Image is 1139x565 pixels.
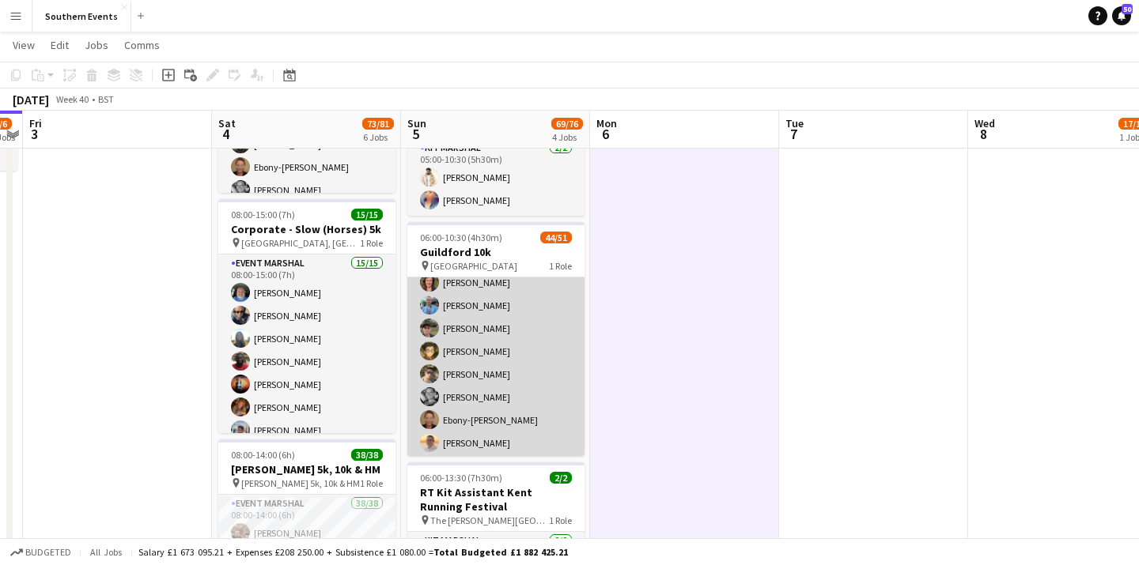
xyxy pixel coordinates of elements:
[549,260,572,272] span: 1 Role
[218,199,395,433] app-job-card: 08:00-15:00 (7h)15/15Corporate - Slow (Horses) 5k [GEOGRAPHIC_DATA], [GEOGRAPHIC_DATA]1 RoleEvent...
[972,125,995,143] span: 8
[551,118,583,130] span: 69/76
[44,35,75,55] a: Edit
[27,125,42,143] span: 3
[25,547,71,558] span: Budgeted
[231,449,295,461] span: 08:00-14:00 (6h)
[362,118,394,130] span: 73/81
[430,514,549,526] span: The [PERSON_NAME][GEOGRAPHIC_DATA]
[216,125,236,143] span: 4
[231,209,295,220] span: 08:00-15:00 (7h)
[241,237,360,249] span: [GEOGRAPHIC_DATA], [GEOGRAPHIC_DATA]
[407,485,585,514] h3: RT Kit Assistant Kent Running Festival
[549,514,572,526] span: 1 Role
[420,472,502,484] span: 06:00-13:30 (7h30m)
[8,544,74,561] button: Budgeted
[351,449,383,461] span: 38/38
[1112,6,1131,25] a: 50
[218,116,236,130] span: Sat
[87,546,125,558] span: All jobs
[363,131,393,143] div: 6 Jobs
[596,116,617,130] span: Mon
[360,237,383,249] span: 1 Role
[433,546,568,558] span: Total Budgeted £1 882 425.21
[13,92,49,107] div: [DATE]
[552,131,582,143] div: 4 Jobs
[407,245,585,259] h3: Guildford 10k
[351,209,383,220] span: 15/15
[407,116,426,130] span: Sun
[360,477,383,489] span: 1 Role
[420,232,502,243] span: 06:00-10:30 (4h30m)
[118,35,166,55] a: Comms
[78,35,115,55] a: Jobs
[138,546,568,558] div: Salary £1 673 095.21 + Expenses £208 250.00 + Subsistence £1 080.00 =
[6,35,41,55] a: View
[218,462,395,476] h3: [PERSON_NAME] 5k, 10k & HM
[974,116,995,130] span: Wed
[407,139,585,216] app-card-role: Kit Marshal2/205:00-10:30 (5h30m)[PERSON_NAME][PERSON_NAME]
[594,125,617,143] span: 6
[218,222,395,236] h3: Corporate - Slow (Horses) 5k
[540,232,572,243] span: 44/51
[783,125,804,143] span: 7
[550,472,572,484] span: 2/2
[32,1,131,32] button: Southern Events
[13,38,35,52] span: View
[241,477,360,489] span: [PERSON_NAME] 5k, 10k & HM
[430,260,517,272] span: [GEOGRAPHIC_DATA]
[407,222,585,456] app-job-card: 06:00-10:30 (4h30m)44/51Guildford 10k [GEOGRAPHIC_DATA]1 Role[PERSON_NAME]![PERSON_NAME][PERSON_N...
[51,38,69,52] span: Edit
[785,116,804,130] span: Tue
[52,93,92,105] span: Week 40
[1122,4,1133,14] span: 50
[85,38,108,52] span: Jobs
[124,38,160,52] span: Comms
[405,125,426,143] span: 5
[29,116,42,130] span: Fri
[98,93,114,105] div: BST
